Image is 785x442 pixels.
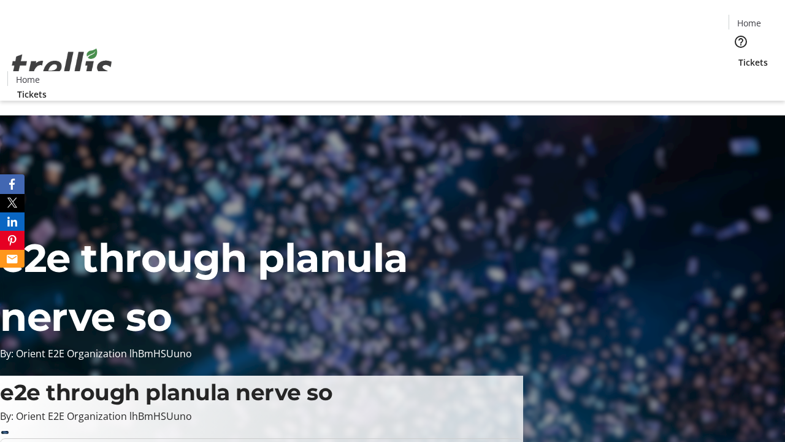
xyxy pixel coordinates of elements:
[16,73,40,86] span: Home
[729,56,778,69] a: Tickets
[17,88,47,101] span: Tickets
[729,69,753,93] button: Cart
[7,35,117,96] img: Orient E2E Organization lhBmHSUuno's Logo
[738,56,768,69] span: Tickets
[8,73,47,86] a: Home
[7,88,56,101] a: Tickets
[729,17,768,29] a: Home
[729,29,753,54] button: Help
[737,17,761,29] span: Home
